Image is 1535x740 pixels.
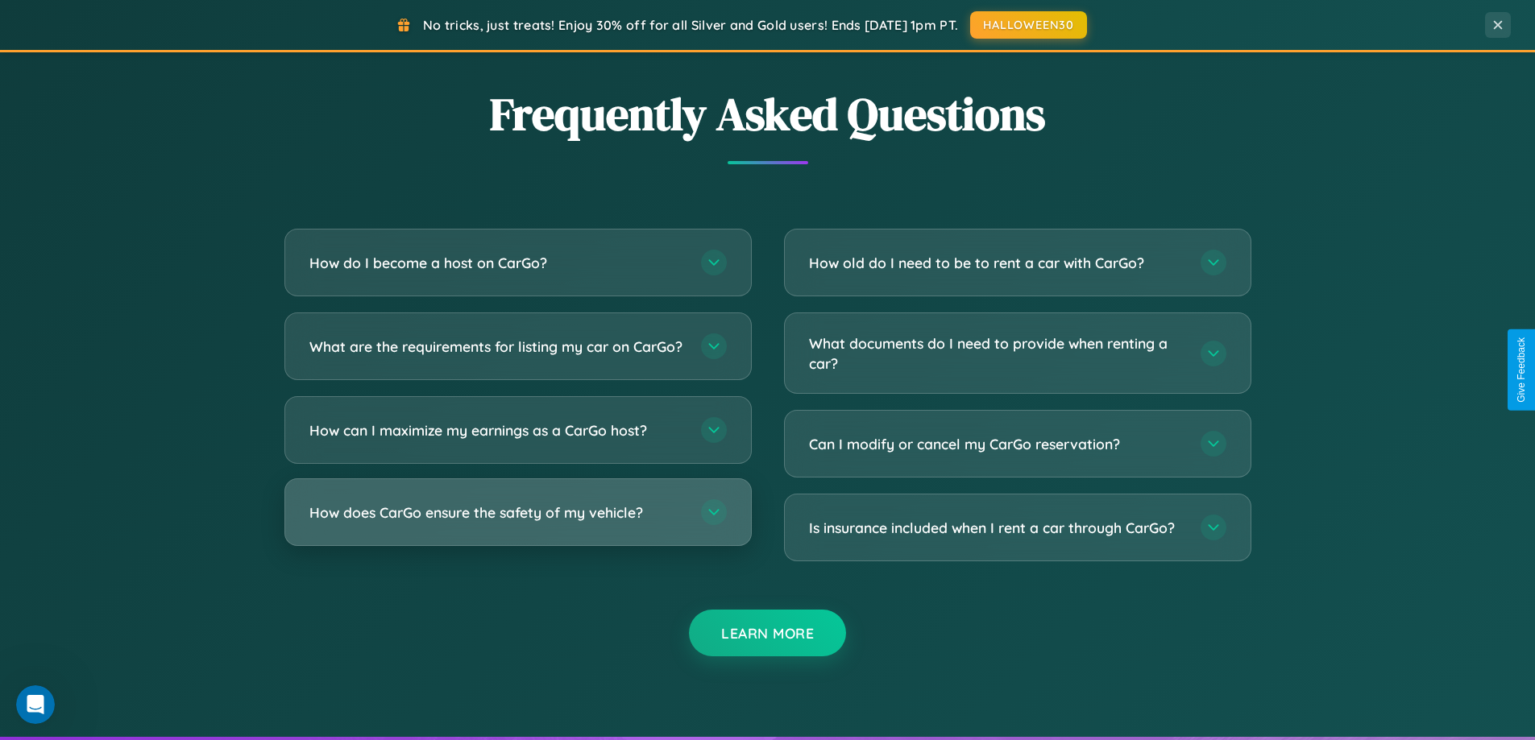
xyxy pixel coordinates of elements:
button: HALLOWEEN30 [970,11,1087,39]
h3: Is insurance included when I rent a car through CarGo? [809,518,1184,538]
span: No tricks, just treats! Enjoy 30% off for all Silver and Gold users! Ends [DATE] 1pm PT. [423,17,958,33]
h3: How can I maximize my earnings as a CarGo host? [309,420,685,440]
h3: Can I modify or cancel my CarGo reservation? [809,434,1184,454]
h3: What documents do I need to provide when renting a car? [809,333,1184,373]
h3: What are the requirements for listing my car on CarGo? [309,337,685,357]
button: Learn More [689,610,846,656]
iframe: Intercom live chat [16,685,55,724]
h3: How do I become a host on CarGo? [309,253,685,273]
h2: Frequently Asked Questions [284,83,1251,145]
div: Give Feedback [1516,337,1527,403]
h3: How does CarGo ensure the safety of my vehicle? [309,502,685,523]
h3: How old do I need to be to rent a car with CarGo? [809,253,1184,273]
